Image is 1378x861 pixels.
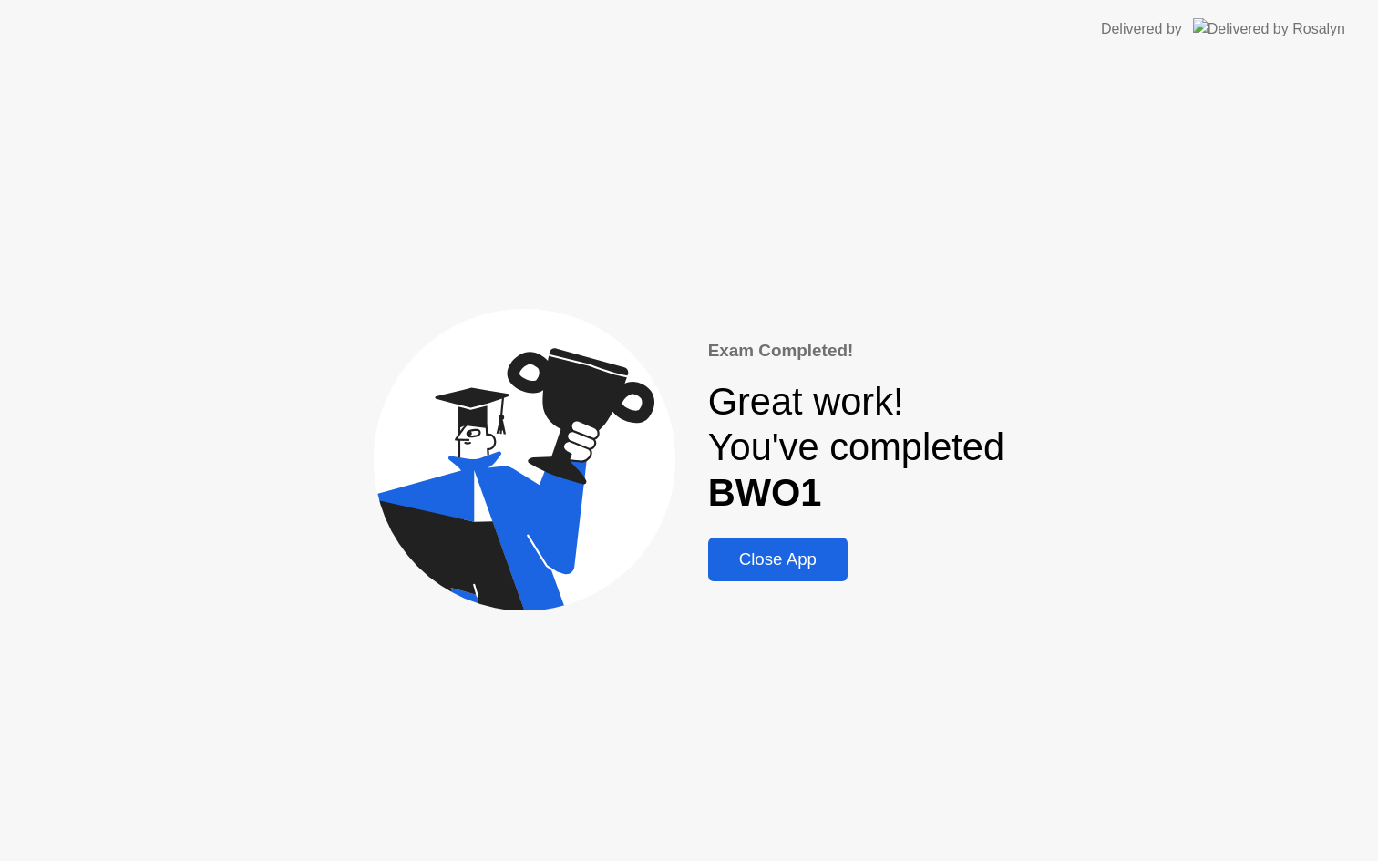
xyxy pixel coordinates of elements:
button: Close App [708,538,848,581]
div: Great work! You've completed [708,379,1004,516]
b: BWO1 [708,471,822,514]
div: Delivered by [1101,18,1182,40]
div: Close App [714,549,842,569]
img: Delivered by Rosalyn [1193,18,1345,39]
div: Exam Completed! [708,338,1004,364]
